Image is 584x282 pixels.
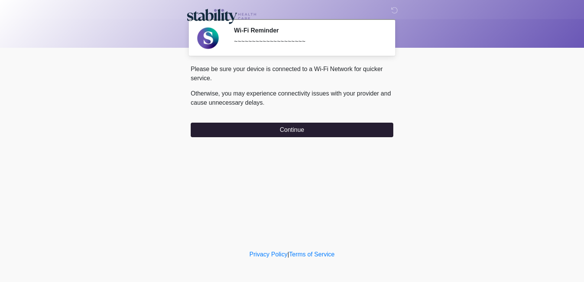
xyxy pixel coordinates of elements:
button: Continue [191,123,393,137]
p: Otherwise, you may experience connectivity issues with your provider and cause unnecessary delays [191,89,393,107]
a: Privacy Policy [250,251,288,258]
img: Stability Healthcare Logo [183,6,260,25]
a: Terms of Service [289,251,334,258]
img: Agent Avatar [196,27,219,50]
p: Please be sure your device is connected to a Wi-Fi Network for quicker service. [191,65,393,83]
div: ~~~~~~~~~~~~~~~~~~~~ [234,37,382,46]
span: . [263,99,264,106]
a: | [287,251,289,258]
